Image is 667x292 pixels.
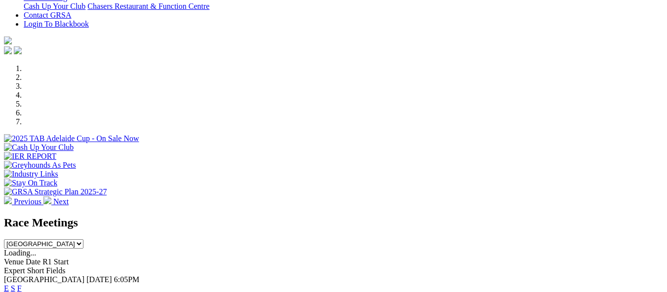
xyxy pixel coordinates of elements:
span: Loading... [4,249,36,257]
a: Previous [4,197,43,206]
img: Cash Up Your Club [4,143,74,152]
img: Industry Links [4,170,58,179]
img: chevron-right-pager-white.svg [43,196,51,204]
a: Cash Up Your Club [24,2,85,10]
img: twitter.svg [14,46,22,54]
img: Greyhounds As Pets [4,161,76,170]
span: Venue [4,257,24,266]
img: logo-grsa-white.png [4,36,12,44]
span: R1 Start [42,257,69,266]
h2: Race Meetings [4,216,663,229]
span: [GEOGRAPHIC_DATA] [4,275,84,284]
span: Next [53,197,69,206]
img: IER REPORT [4,152,56,161]
a: Chasers Restaurant & Function Centre [87,2,209,10]
img: chevron-left-pager-white.svg [4,196,12,204]
span: Date [26,257,40,266]
span: 6:05PM [114,275,140,284]
img: facebook.svg [4,46,12,54]
a: Login To Blackbook [24,20,89,28]
img: Stay On Track [4,179,57,187]
span: Expert [4,266,25,275]
a: Contact GRSA [24,11,71,19]
div: Bar & Dining [24,2,663,11]
img: 2025 TAB Adelaide Cup - On Sale Now [4,134,139,143]
img: GRSA Strategic Plan 2025-27 [4,187,107,196]
span: Previous [14,197,41,206]
span: Fields [46,266,65,275]
span: Short [27,266,44,275]
span: [DATE] [86,275,112,284]
a: Next [43,197,69,206]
